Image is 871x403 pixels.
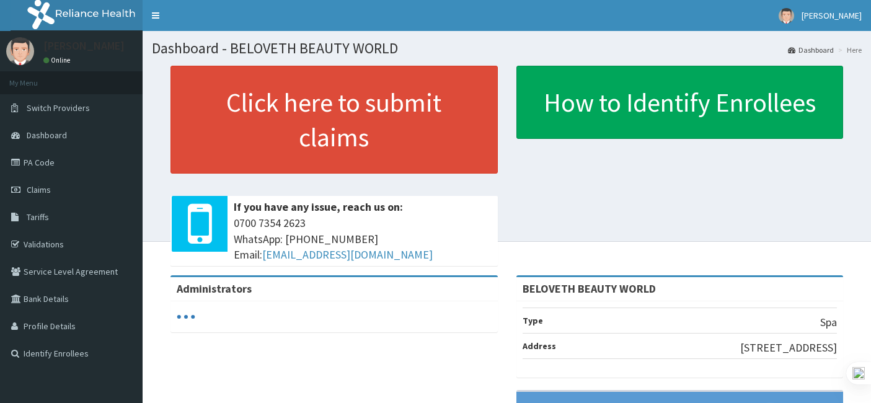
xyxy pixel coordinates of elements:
[43,40,125,51] p: [PERSON_NAME]
[234,200,403,214] b: If you have any issue, reach us on:
[170,66,498,174] a: Click here to submit claims
[788,45,834,55] a: Dashboard
[177,308,195,326] svg: audio-loading
[262,247,433,262] a: [EMAIL_ADDRESS][DOMAIN_NAME]
[234,215,492,263] span: 0700 7354 2623 WhatsApp: [PHONE_NUMBER] Email:
[523,281,656,296] strong: BELOVETH BEAUTY WORLD
[523,340,556,352] b: Address
[523,315,543,326] b: Type
[820,314,837,330] p: Spa
[43,56,73,64] a: Online
[27,211,49,223] span: Tariffs
[27,102,90,113] span: Switch Providers
[835,45,862,55] li: Here
[802,10,862,21] span: [PERSON_NAME]
[6,37,34,65] img: User Image
[779,8,794,24] img: User Image
[516,66,844,139] a: How to Identify Enrollees
[740,340,837,356] p: [STREET_ADDRESS]
[27,184,51,195] span: Claims
[177,281,252,296] b: Administrators
[152,40,862,56] h1: Dashboard - BELOVETH BEAUTY WORLD
[27,130,67,141] span: Dashboard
